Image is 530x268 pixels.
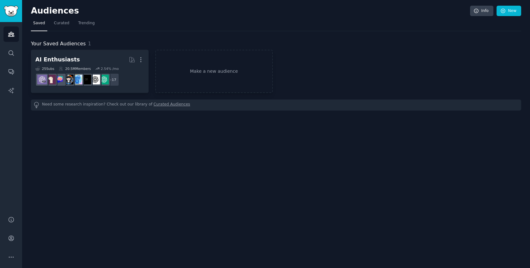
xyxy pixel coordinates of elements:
a: Curated Audiences [154,102,190,108]
img: ArtificialInteligence [81,75,91,84]
h2: Audiences [31,6,470,16]
a: Make a new audience [155,50,273,93]
a: Curated [52,18,72,31]
span: 1 [88,41,91,47]
img: ChatGPTPro [37,75,47,84]
span: Your Saved Audiences [31,40,86,48]
img: LocalLLaMA [46,75,56,84]
div: 2.54 % /mo [101,66,119,71]
a: Trending [76,18,97,31]
div: Need some research inspiration? Check out our library of [31,100,521,111]
div: 25 Sub s [35,66,54,71]
a: AI Enthusiasts25Subs20.5MMembers2.54% /mo+17ChatGPTOpenAIArtificialInteligenceartificialaiArtChat... [31,50,149,93]
span: Trending [78,20,95,26]
a: Info [470,6,493,16]
div: + 17 [106,73,119,86]
div: 20.5M Members [59,66,91,71]
img: ChatGPTPromptGenius [55,75,65,84]
img: GummySearch logo [4,6,18,17]
img: artificial [73,75,82,84]
span: Curated [54,20,69,26]
a: New [497,6,521,16]
a: Saved [31,18,47,31]
div: AI Enthusiasts [35,56,80,64]
img: OpenAI [90,75,100,84]
img: aiArt [64,75,74,84]
span: Saved [33,20,45,26]
img: ChatGPT [99,75,109,84]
